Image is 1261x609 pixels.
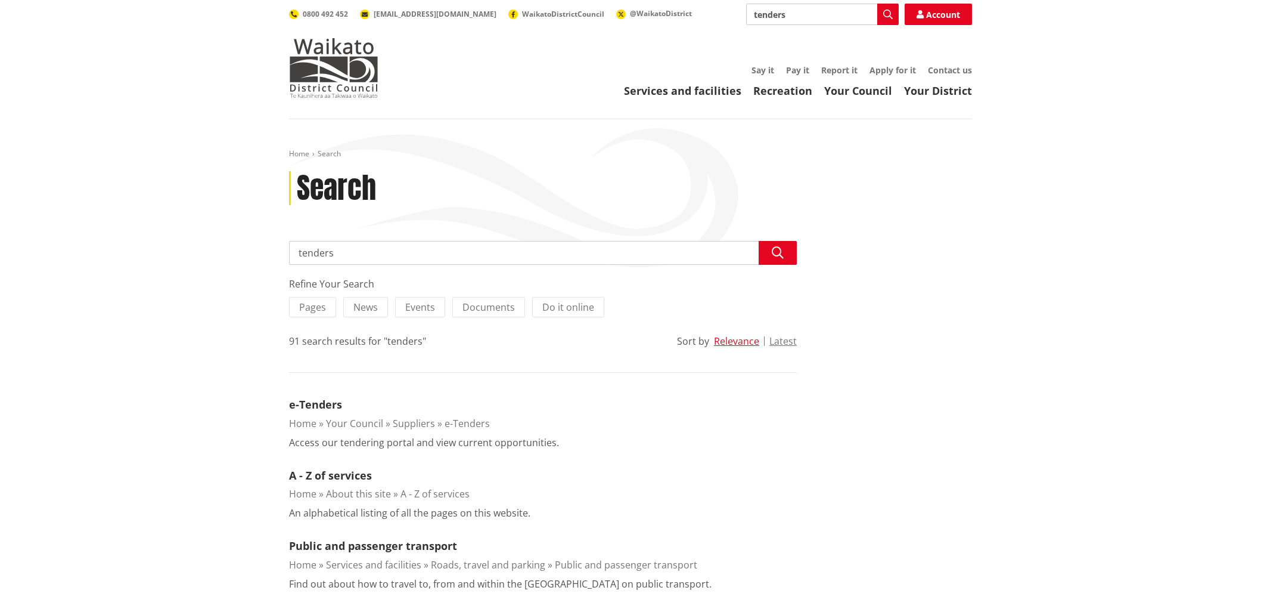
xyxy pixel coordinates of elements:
[289,558,316,571] a: Home
[746,4,899,25] input: Search input
[751,64,774,76] a: Say it
[400,487,470,500] a: A - Z of services
[374,9,496,19] span: [EMAIL_ADDRESS][DOMAIN_NAME]
[821,64,858,76] a: Report it
[289,149,309,159] a: Home
[289,241,797,265] input: Search input
[326,417,383,430] a: Your Council
[353,301,378,314] span: News
[542,301,594,314] span: Do it online
[297,171,376,206] h1: Search
[786,64,809,76] a: Pay it
[445,417,490,430] a: e-Tenders
[753,84,812,98] a: Recreation
[714,336,759,347] button: Relevance
[289,468,372,483] a: A - Z of services
[624,84,741,98] a: Services and facilities
[630,8,692,18] span: @WaikatoDistrict
[393,417,435,430] a: Suppliers
[289,487,316,500] a: Home
[289,417,316,430] a: Home
[289,149,972,159] nav: breadcrumb
[289,435,559,450] p: Access our tendering portal and view current opportunities.
[769,336,797,347] button: Latest
[616,8,692,18] a: @WaikatoDistrict
[677,334,709,348] div: Sort by
[928,64,972,76] a: Contact us
[299,301,326,314] span: Pages
[904,84,972,98] a: Your District
[905,4,972,25] a: Account
[289,9,348,19] a: 0800 492 452
[289,397,342,412] a: e-Tenders
[405,301,435,314] span: Events
[326,487,391,500] a: About this site
[360,9,496,19] a: [EMAIL_ADDRESS][DOMAIN_NAME]
[555,558,697,571] a: Public and passenger transport
[289,277,797,291] div: Refine Your Search
[289,334,426,348] div: 91 search results for "tenders"
[289,506,530,520] p: An alphabetical listing of all the pages on this website.
[824,84,892,98] a: Your Council
[289,38,378,98] img: Waikato District Council - Te Kaunihera aa Takiwaa o Waikato
[522,9,604,19] span: WaikatoDistrictCouncil
[508,9,604,19] a: WaikatoDistrictCouncil
[289,539,457,553] a: Public and passenger transport
[431,558,545,571] a: Roads, travel and parking
[462,301,515,314] span: Documents
[326,558,421,571] a: Services and facilities
[869,64,916,76] a: Apply for it
[303,9,348,19] span: 0800 492 452
[289,577,712,591] p: Find out about how to travel to, from and within the [GEOGRAPHIC_DATA] on public transport.
[318,149,341,159] span: Search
